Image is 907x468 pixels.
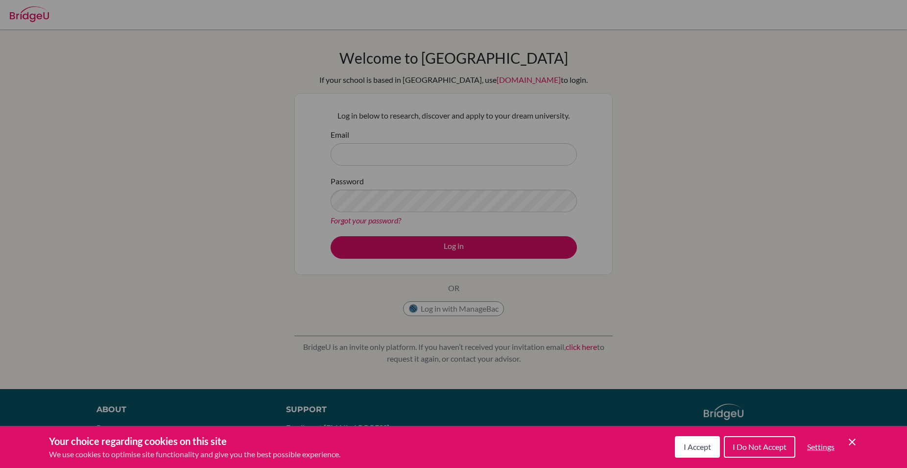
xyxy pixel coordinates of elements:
[675,436,720,458] button: I Accept
[724,436,795,458] button: I Do Not Accept
[799,437,842,457] button: Settings
[733,442,787,451] span: I Do Not Accept
[49,448,340,460] p: We use cookies to optimise site functionality and give you the best possible experience.
[49,434,340,448] h3: Your choice regarding cookies on this site
[684,442,711,451] span: I Accept
[846,436,858,448] button: Save and close
[807,442,835,451] span: Settings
